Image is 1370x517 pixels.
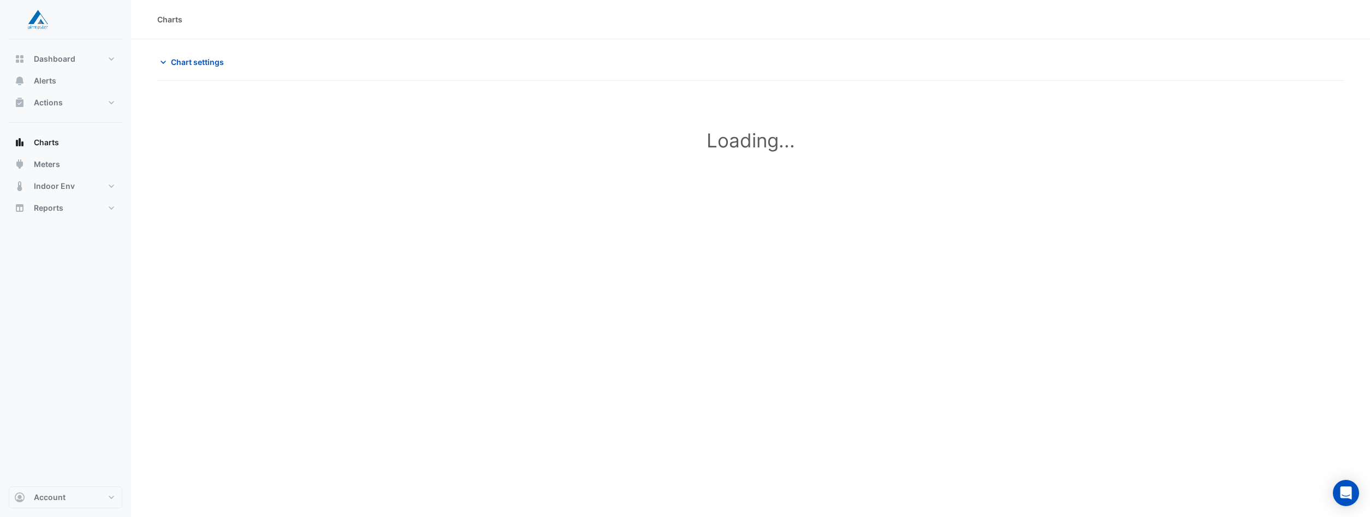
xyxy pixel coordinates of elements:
[9,486,122,508] button: Account
[9,175,122,197] button: Indoor Env
[34,97,63,108] span: Actions
[157,52,231,72] button: Chart settings
[34,181,75,192] span: Indoor Env
[14,159,25,170] app-icon: Meters
[9,153,122,175] button: Meters
[9,132,122,153] button: Charts
[13,9,62,31] img: Company Logo
[34,137,59,148] span: Charts
[34,159,60,170] span: Meters
[34,75,56,86] span: Alerts
[14,54,25,64] app-icon: Dashboard
[181,129,1320,152] h1: Loading...
[34,492,66,503] span: Account
[14,203,25,213] app-icon: Reports
[14,97,25,108] app-icon: Actions
[34,54,75,64] span: Dashboard
[1333,480,1359,506] div: Open Intercom Messenger
[9,48,122,70] button: Dashboard
[14,181,25,192] app-icon: Indoor Env
[157,14,182,25] div: Charts
[14,137,25,148] app-icon: Charts
[9,70,122,92] button: Alerts
[34,203,63,213] span: Reports
[9,92,122,114] button: Actions
[14,75,25,86] app-icon: Alerts
[171,56,224,68] span: Chart settings
[9,197,122,219] button: Reports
